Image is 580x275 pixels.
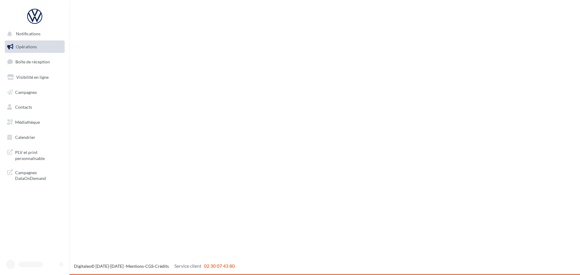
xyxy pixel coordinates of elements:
[16,75,49,80] span: Visibilité en ligne
[4,55,66,68] a: Boîte de réception
[4,101,66,114] a: Contacts
[204,263,235,269] span: 02 30 07 43 80
[15,120,40,125] span: Médiathèque
[15,135,35,140] span: Calendrier
[4,166,66,184] a: Campagnes DataOnDemand
[74,264,235,269] span: © [DATE]-[DATE] - - -
[4,86,66,99] a: Campagnes
[4,40,66,53] a: Opérations
[74,264,91,269] a: Digitaleo
[15,59,50,64] span: Boîte de réception
[155,264,169,269] a: Crédits
[15,168,62,181] span: Campagnes DataOnDemand
[15,148,62,161] span: PLV et print personnalisable
[145,264,153,269] a: CGS
[16,31,40,37] span: Notifications
[16,44,37,49] span: Opérations
[15,89,37,94] span: Campagnes
[4,131,66,144] a: Calendrier
[174,263,201,269] span: Service client
[126,264,144,269] a: Mentions
[4,71,66,84] a: Visibilité en ligne
[15,104,32,110] span: Contacts
[4,116,66,129] a: Médiathèque
[4,146,66,164] a: PLV et print personnalisable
